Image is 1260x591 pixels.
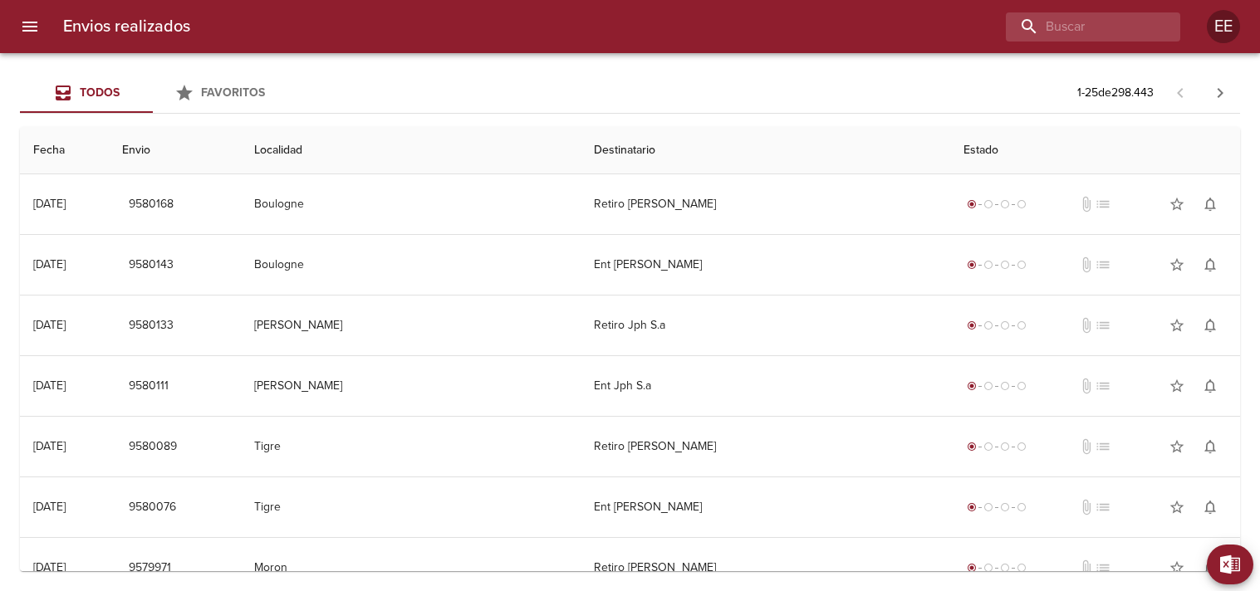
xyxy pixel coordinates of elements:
div: Tabs Envios [20,73,286,113]
span: No tiene pedido asociado [1095,378,1111,394]
span: No tiene documentos adjuntos [1078,317,1095,334]
span: radio_button_unchecked [1000,563,1010,573]
span: radio_button_checked [967,199,977,209]
span: radio_button_unchecked [1017,381,1027,391]
button: 9580076 [122,492,183,523]
span: notifications_none [1202,378,1218,394]
span: No tiene pedido asociado [1095,559,1111,576]
button: Activar notificaciones [1194,309,1227,342]
div: Generado [963,378,1030,394]
div: Generado [963,317,1030,334]
span: radio_button_checked [967,563,977,573]
button: Agregar a favoritos [1160,188,1194,221]
span: 9580076 [129,497,176,518]
span: radio_button_checked [967,320,977,330]
span: 9579971 [129,558,171,579]
span: radio_button_unchecked [1000,502,1010,512]
th: Destinatario [581,127,950,174]
button: Agregar a favoritos [1160,430,1194,463]
span: No tiene documentos adjuntos [1078,499,1095,515]
span: star_border [1169,317,1185,334]
th: Envio [109,127,242,174]
p: 1 - 25 de 298.443 [1077,85,1154,101]
span: No tiene documentos adjuntos [1078,256,1095,273]
div: [DATE] [33,379,66,393]
span: No tiene pedido asociado [1095,438,1111,455]
span: radio_button_unchecked [1017,563,1027,573]
span: star_border [1169,438,1185,455]
span: radio_button_unchecked [983,502,993,512]
button: 9580089 [122,432,184,462]
span: radio_button_unchecked [1017,199,1027,209]
td: Tigre [241,477,581,537]
button: 9580133 [122,310,180,341]
span: notifications_none [1202,438,1218,455]
td: Retiro Jph S.a [581,295,950,355]
span: star_border [1169,256,1185,273]
span: notifications_none [1202,499,1218,515]
span: No tiene documentos adjuntos [1078,559,1095,576]
span: 9580089 [129,437,177,457]
span: 9580111 [129,376,169,397]
span: No tiene documentos adjuntos [1078,378,1095,394]
td: Retiro [PERSON_NAME] [581,417,950,476]
th: Localidad [241,127,581,174]
div: Generado [963,196,1030,212]
td: Boulogne [241,174,581,234]
td: [PERSON_NAME] [241,295,581,355]
button: Activar notificaciones [1194,248,1227,281]
div: Generado [963,256,1030,273]
div: EE [1207,10,1240,43]
th: Estado [950,127,1240,174]
td: Boulogne [241,235,581,295]
span: radio_button_unchecked [1000,381,1010,391]
span: radio_button_checked [967,381,977,391]
div: [DATE] [33,197,66,211]
span: Favoritos [201,85,265,100]
div: [DATE] [33,560,66,574]
div: Generado [963,499,1030,515]
button: Activar notificaciones [1194,491,1227,524]
button: 9579971 [122,553,178,584]
span: No tiene pedido asociado [1095,499,1111,515]
span: radio_button_checked [967,442,977,452]
span: star_border [1169,378,1185,394]
div: [DATE] [33,439,66,453]
td: Ent [PERSON_NAME] [581,477,950,537]
span: No tiene pedido asociado [1095,317,1111,334]
span: star_border [1169,499,1185,515]
span: radio_button_unchecked [1017,502,1027,512]
button: Agregar a favoritos [1160,491,1194,524]
span: notifications_none [1202,559,1218,576]
span: No tiene pedido asociado [1095,196,1111,212]
span: radio_button_unchecked [1000,442,1010,452]
td: Ent [PERSON_NAME] [581,235,950,295]
span: No tiene documentos adjuntos [1078,196,1095,212]
span: radio_button_unchecked [1017,260,1027,270]
button: 9580143 [122,250,180,281]
span: radio_button_unchecked [1000,320,1010,330]
input: buscar [1006,12,1152,42]
span: Pagina siguiente [1200,73,1240,113]
span: radio_button_unchecked [983,563,993,573]
span: radio_button_unchecked [983,381,993,391]
div: Generado [963,438,1030,455]
span: 9580143 [129,255,174,276]
span: radio_button_unchecked [983,260,993,270]
button: menu [10,7,50,46]
span: star_border [1169,559,1185,576]
button: Activar notificaciones [1194,369,1227,403]
span: notifications_none [1202,317,1218,334]
span: radio_button_checked [967,502,977,512]
div: Generado [963,559,1030,576]
span: radio_button_unchecked [983,320,993,330]
td: Ent Jph S.a [581,356,950,416]
td: [PERSON_NAME] [241,356,581,416]
span: radio_button_unchecked [1017,320,1027,330]
div: Abrir información de usuario [1207,10,1240,43]
button: 9580168 [122,189,180,220]
div: [DATE] [33,500,66,514]
span: radio_button_unchecked [983,442,993,452]
th: Fecha [20,127,109,174]
span: radio_button_unchecked [1017,442,1027,452]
